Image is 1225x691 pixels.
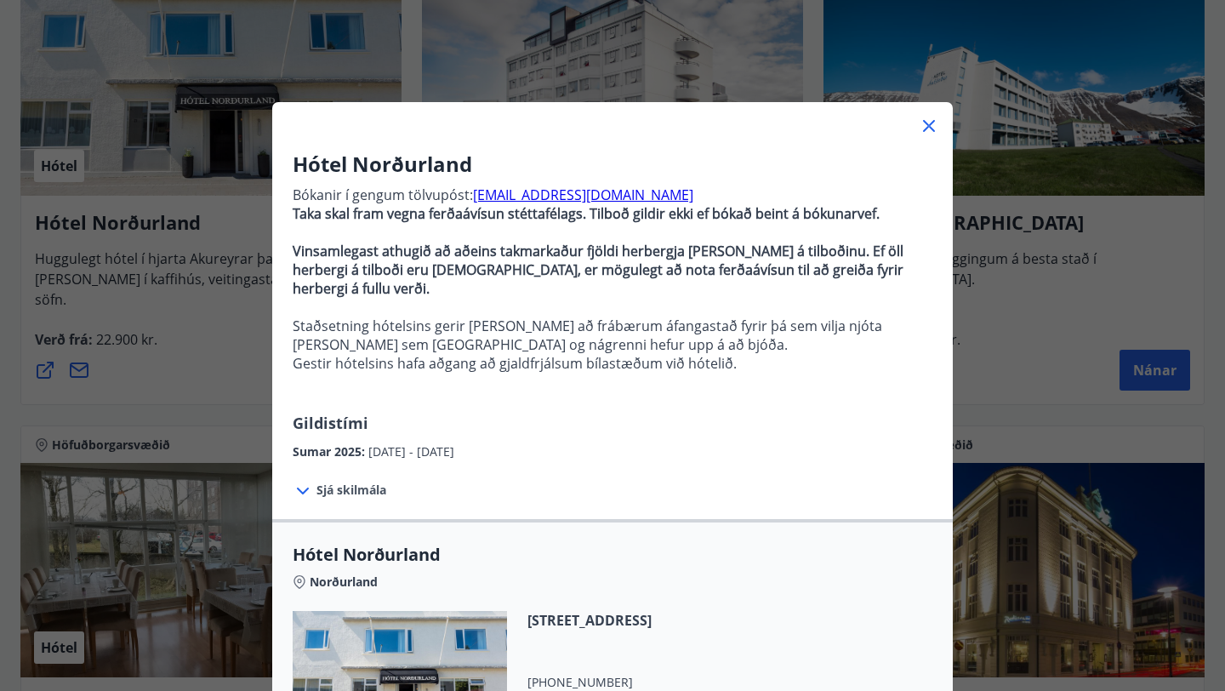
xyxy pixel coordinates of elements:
[316,482,386,499] span: Sjá skilmála
[527,674,726,691] span: [PHONE_NUMBER]
[310,574,378,591] span: Norðurland
[293,150,932,179] h3: Hótel Norðurland
[293,317,932,354] p: Staðsetning hótelsins gerir [PERSON_NAME] að frábærum áfangastað fyrir þá sem vilja njóta [PERSON...
[293,186,932,204] p: Bókanir í gengum tölvupóst:
[293,443,368,460] span: Sumar 2025 :
[293,543,932,567] span: Hótel Norðurland
[293,354,932,373] p: Gestir hótelsins hafa aðgang að gjaldfrjálsum bílastæðum við hótelið.
[473,186,693,204] a: [EMAIL_ADDRESS][DOMAIN_NAME]
[293,204,880,223] strong: Taka skal fram vegna ferðaávísun stéttafélags. Tilboð gildir ekki ef bókað beint á bókunarvef.
[527,611,726,630] span: [STREET_ADDRESS]
[368,443,454,460] span: [DATE] - [DATE]
[293,413,368,433] span: Gildistími
[293,242,903,298] strong: Vinsamlegast athugið að aðeins takmarkaður fjöldi herbergja [PERSON_NAME] á tilboðinu. Ef öll her...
